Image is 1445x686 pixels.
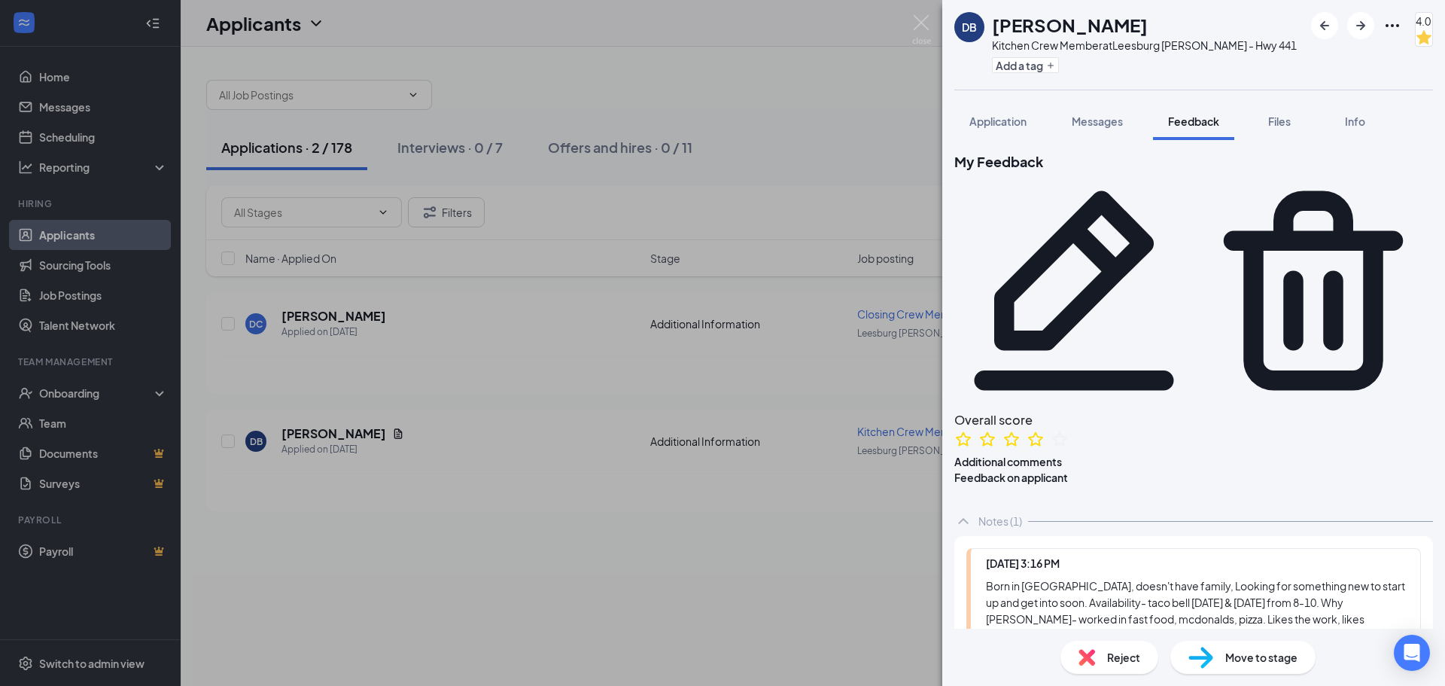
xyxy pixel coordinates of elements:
svg: StarBorder [1051,430,1069,448]
span: Application [969,114,1027,128]
span: Messages [1072,114,1123,128]
span: 4.0 [1416,13,1432,29]
div: Notes (1) [978,514,1022,529]
svg: StarBorder [954,430,972,448]
svg: ChevronUp [954,512,972,530]
span: Info [1345,114,1365,128]
svg: ArrowRight [1352,17,1370,35]
svg: ArrowLeftNew [1316,17,1334,35]
div: Kitchen Crew Member at Leesburg [PERSON_NAME] - Hwy 441 [992,38,1297,53]
span: Files [1268,114,1291,128]
span: Additional comments [954,453,1062,470]
svg: Pencil [954,171,1194,410]
button: ArrowLeftNew [1311,12,1338,39]
div: Open Intercom Messenger [1394,635,1430,671]
h2: My Feedback [954,152,1433,171]
span: Reject [1107,649,1140,666]
svg: StarBorder [1027,430,1045,448]
div: DB [962,20,977,35]
svg: Trash [1194,171,1433,410]
span: Move to stage [1225,649,1297,666]
div: Feedback on applicant [954,470,1068,485]
svg: Ellipses [1383,17,1401,35]
svg: StarBorder [978,430,996,448]
h1: [PERSON_NAME] [992,12,1148,38]
svg: Plus [1046,61,1055,70]
button: PlusAdd a tag [992,57,1059,73]
button: ArrowRight [1347,12,1374,39]
span: Feedback [1168,114,1219,128]
span: [DATE] 3:16 PM [986,556,1060,570]
svg: StarBorder [1002,430,1021,448]
h3: Overall score [954,410,1433,430]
